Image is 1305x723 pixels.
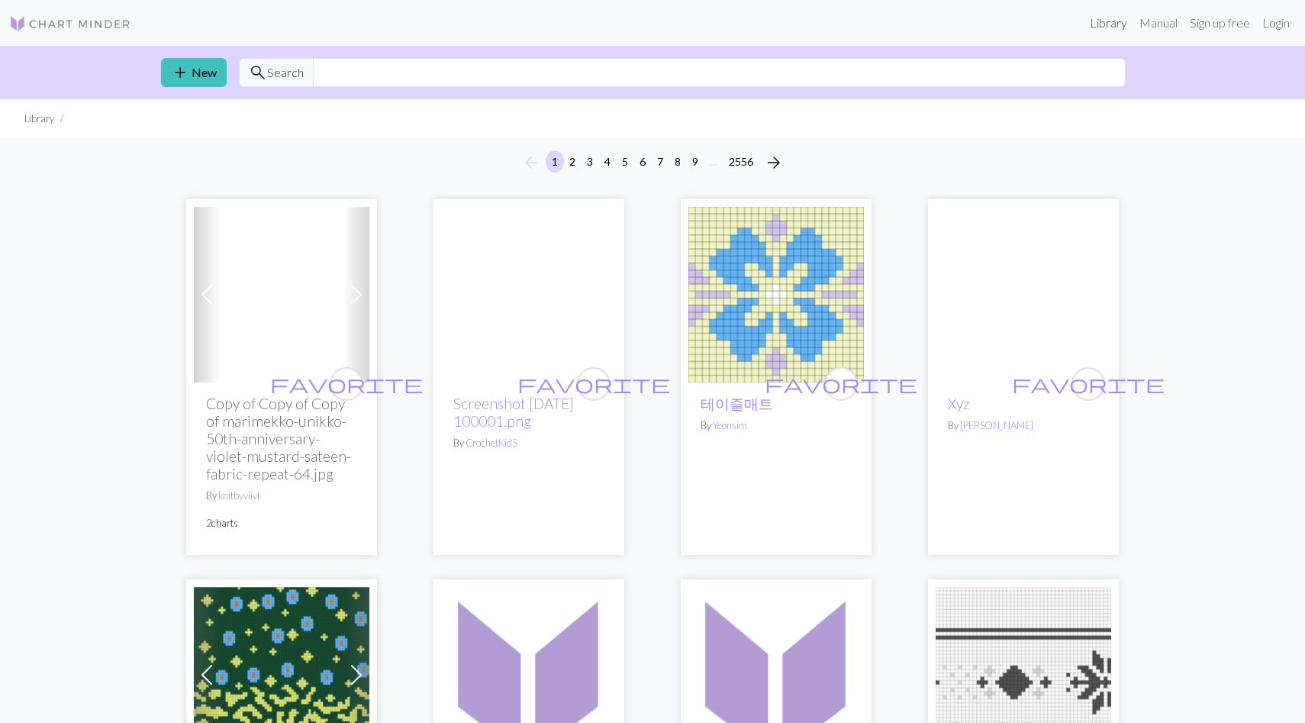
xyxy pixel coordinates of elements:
i: Next [765,153,783,172]
button: favourite [330,367,363,401]
a: [PERSON_NAME] [960,419,1033,431]
a: Brookie Socks [194,666,369,680]
a: Screenshot [DATE] 100001.png [453,395,574,430]
span: add [171,62,189,83]
a: Login [1256,8,1296,38]
button: 6 [633,150,652,173]
a: Bottom of jumper front [936,666,1111,680]
p: By [206,489,357,503]
a: Xyz [936,286,1111,300]
p: 2 charts [206,516,357,531]
button: 1 [546,150,564,173]
button: 2 [563,150,582,173]
i: favourite [765,369,917,399]
p: By [948,418,1099,433]
a: Skeleton Holding Knife [441,286,617,300]
span: search [249,62,267,83]
a: Celestial Dragon [688,666,864,680]
a: CrochetKid5 [466,437,517,449]
h2: Copy of Copy of Copy of marimekko-unikko-50th-anniversary-violet-mustard-sateen-fabric-repeat-64.jpg [206,395,357,483]
i: favourite [270,369,423,399]
button: 7 [651,150,669,173]
img: Skeleton Holding Knife [441,207,617,382]
button: 5 [616,150,634,173]
p: By [453,436,604,450]
a: marimekko-unikko-50th-anniversary-violet-mustard-sateen-fabric-repeat-64.jpg [194,286,369,300]
span: favorite [1012,372,1165,395]
button: 4 [598,150,617,173]
button: 2556 [723,150,759,173]
span: favorite [270,372,423,395]
nav: Page navigation [516,150,789,175]
a: Sign up free [1184,8,1256,38]
span: favorite [765,372,917,395]
li: Library [24,111,54,126]
a: Porcelain Sweater [441,666,617,680]
button: Next [759,150,789,175]
a: Library [1084,8,1133,38]
a: New [161,58,227,87]
img: marimekko-unikko-50th-anniversary-violet-mustard-sateen-fabric-repeat-64.jpg [194,207,369,382]
a: Yeonsim [713,419,747,431]
span: arrow_forward [765,152,783,173]
span: Search [267,63,304,82]
a: Xyz [948,395,970,412]
p: By [701,418,852,433]
button: 3 [581,150,599,173]
i: favourite [1012,369,1165,399]
img: Xyz [936,207,1111,382]
button: favourite [824,367,858,401]
i: favourite [517,369,670,399]
a: 테이즐매트 [701,395,773,412]
button: 9 [686,150,704,173]
a: 테이즐매트 [688,286,864,300]
button: favourite [577,367,611,401]
img: Logo [9,15,131,33]
button: 8 [669,150,687,173]
a: Manual [1133,8,1184,38]
span: favorite [517,372,670,395]
img: 테이즐매트 [688,207,864,382]
a: knitbyviivi [218,489,259,502]
button: favourite [1071,367,1105,401]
